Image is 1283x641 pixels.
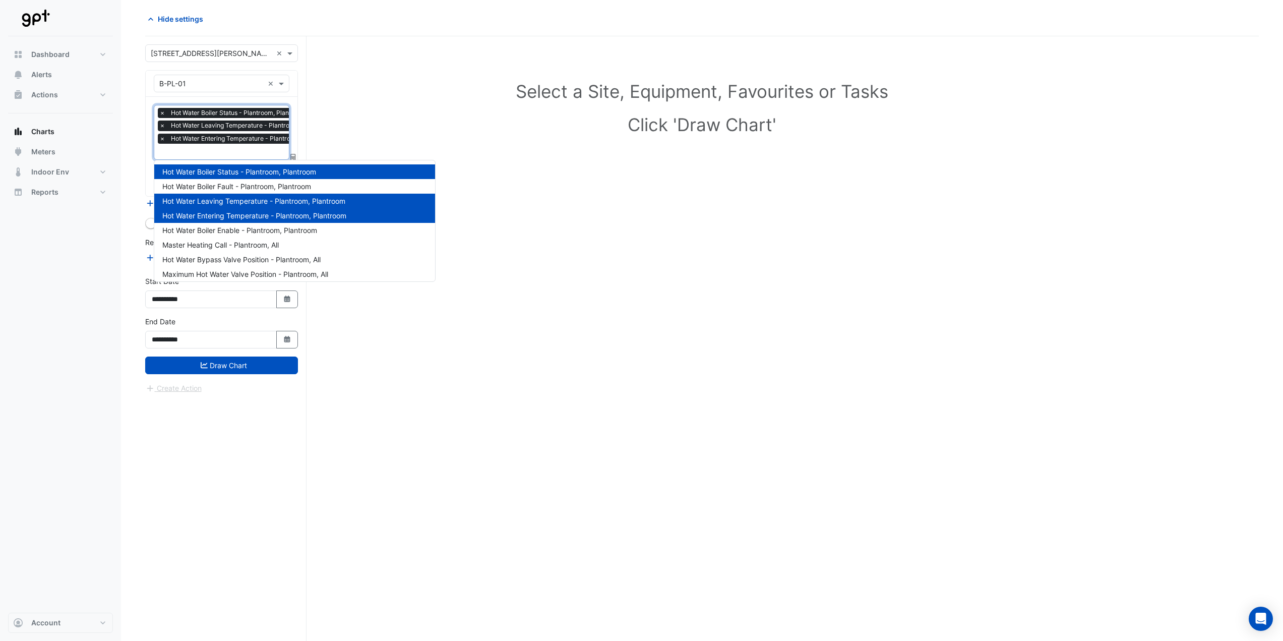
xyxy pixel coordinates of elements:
span: × [158,121,167,131]
span: Hot Water Boiler Fault - Plantroom, Plantroom [162,182,311,191]
app-icon: Dashboard [13,49,23,60]
span: Alerts [31,70,52,80]
img: Company Logo [12,8,57,28]
span: × [158,134,167,144]
button: Draw Chart [145,357,298,374]
label: End Date [145,316,175,327]
span: Hot Water Entering Temperature - Plantroom, Plantroom [162,211,346,220]
h1: Select a Site, Equipment, Favourites or Tasks [167,81,1237,102]
span: Hot Water Leaving Temperature - Plantroom, Plantroom [162,197,345,205]
span: × [158,108,167,118]
fa-icon: Select Date [283,295,292,304]
span: Hot Water Boiler Enable - Plantroom, Plantroom [162,226,317,235]
span: Meters [31,147,55,157]
span: Indoor Env [31,167,69,177]
span: Hot Water Boiler Status - Plantroom, Plantroom [162,167,316,176]
app-icon: Actions [13,90,23,100]
button: Hide settings [145,10,210,28]
span: Hot Water Leaving Temperature - Plantroom, Plantroom [168,121,334,131]
span: Maximum Hot Water Valve Position - Plantroom, All [162,270,328,278]
span: Hot Water Bypass Valve Position - Plantroom, All [162,255,321,264]
app-icon: Alerts [13,70,23,80]
app-icon: Meters [13,147,23,157]
span: Actions [31,90,58,100]
button: Charts [8,122,113,142]
span: Clear [268,78,276,89]
button: Actions [8,85,113,105]
button: Add Equipment [145,197,206,209]
button: Dashboard [8,44,113,65]
app-icon: Charts [13,127,23,137]
span: Hot Water Boiler Status - Plantroom, Plantroom [168,108,309,118]
label: Reference Lines [145,237,198,248]
fa-icon: Select Date [283,335,292,344]
button: Alerts [8,65,113,85]
button: Reports [8,182,113,202]
span: Master Heating Call - Plantroom, All [162,241,279,249]
span: Account [31,618,60,628]
span: Reports [31,187,58,197]
span: Charts [31,127,54,137]
span: Hide settings [158,14,203,24]
div: Open Intercom Messenger [1249,607,1273,631]
h1: Click 'Draw Chart' [167,114,1237,135]
button: Account [8,613,113,633]
button: Indoor Env [8,162,113,182]
span: Dashboard [31,49,70,60]
div: Options List [154,160,435,281]
span: Hot Water Entering Temperature - Plantroom, Plantroom [168,134,335,144]
app-icon: Reports [13,187,23,197]
label: Start Date [145,276,179,286]
span: Clear [276,48,285,59]
app-escalated-ticket-create-button: Please draw the charts first [145,383,202,392]
app-icon: Indoor Env [13,167,23,177]
button: Add Reference Line [145,252,220,264]
button: Meters [8,142,113,162]
span: Choose Function [289,153,298,161]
